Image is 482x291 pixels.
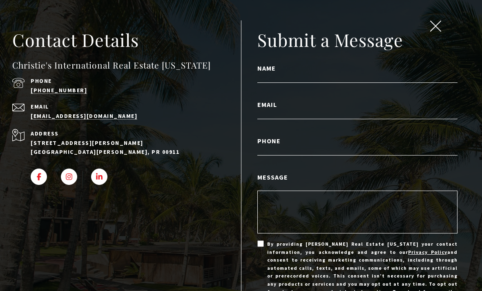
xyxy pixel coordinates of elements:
[31,87,87,94] a: call (939) 337-3000
[408,249,447,255] a: Privacy Policy - open in a new tab
[31,78,207,84] p: Phone
[9,26,118,32] div: Call or text [DATE], we are here to help!
[31,112,137,120] a: [EMAIL_ADDRESS][DOMAIN_NAME]
[91,169,107,185] a: LINKEDIN - open in a new tab
[257,63,457,73] label: Name
[10,50,116,66] span: I agree to be contacted by [PERSON_NAME] International Real Estate PR via text, call & email. To ...
[9,18,118,24] div: Do you have questions?
[257,172,457,182] label: Message
[31,129,207,138] p: Address
[428,20,443,34] button: close modal
[12,59,229,72] h4: Christie's International Real Estate [US_STATE]
[31,169,47,185] a: FACEBOOK - open in a new tab
[31,104,207,109] p: Email
[31,138,207,157] p: [STREET_ADDRESS][PERSON_NAME] [GEOGRAPHIC_DATA][PERSON_NAME], PR 00911
[33,38,102,47] span: [PHONE_NUMBER]
[257,136,457,146] label: Phone
[257,29,457,51] h2: Submit a Message
[257,99,457,110] label: Email
[61,169,77,185] a: INSTAGRAM - open in a new tab
[257,240,264,247] input: By providing [PERSON_NAME] Real Estate [US_STATE] your contact information, you acknowledge and a...
[12,29,229,51] h2: Contact Details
